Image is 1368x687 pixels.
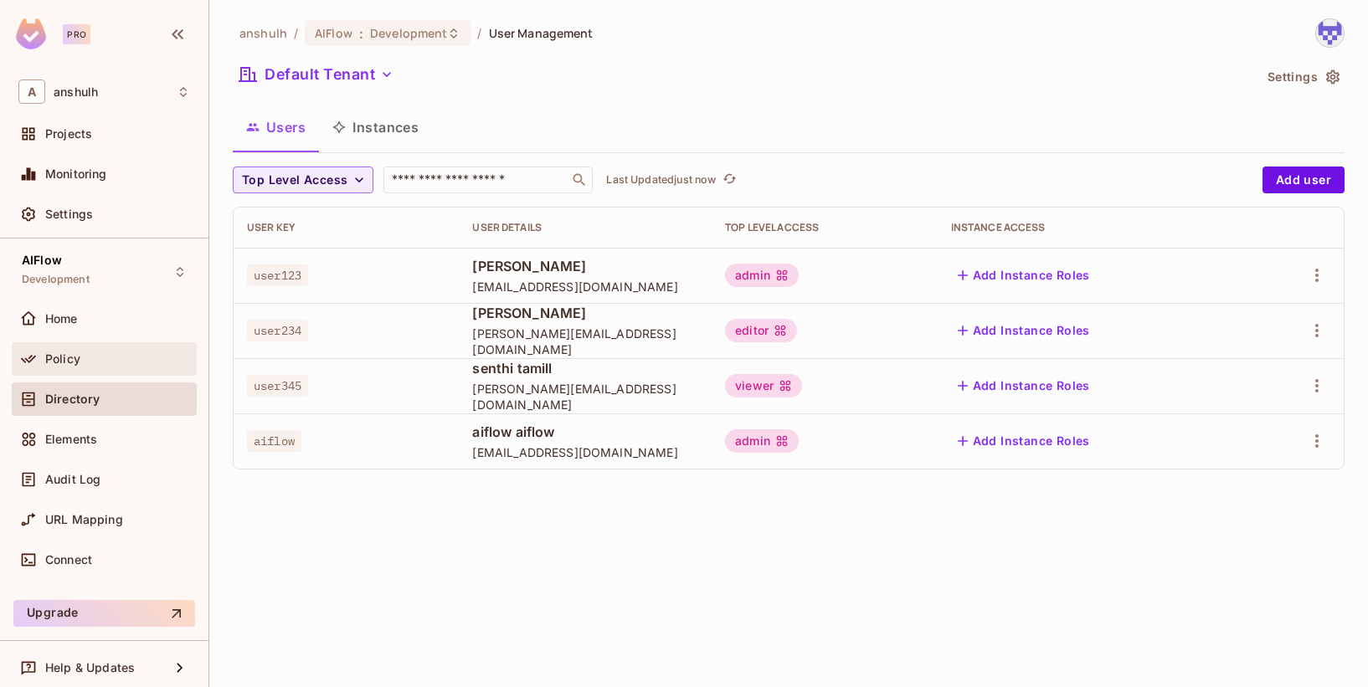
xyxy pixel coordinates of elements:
[472,326,698,357] span: [PERSON_NAME][EMAIL_ADDRESS][DOMAIN_NAME]
[1316,19,1344,47] img: anshulh.work@gmail.com
[951,221,1234,234] div: Instance Access
[13,600,195,627] button: Upgrade
[294,25,298,41] li: /
[951,372,1097,399] button: Add Instance Roles
[725,374,802,397] div: viewer
[489,25,594,41] span: User Management
[247,221,445,234] div: User Key
[725,264,799,287] div: admin
[45,167,107,181] span: Monitoring
[472,221,698,234] div: User Details
[951,262,1097,289] button: Add Instance Roles
[472,359,698,377] span: senthi tamill
[45,392,100,406] span: Directory
[233,167,373,193] button: Top Level Access
[247,320,308,341] span: user234
[716,170,739,190] span: Click to refresh data
[472,444,698,460] span: [EMAIL_ADDRESS][DOMAIN_NAME]
[22,254,62,267] span: AIFlow
[45,553,92,567] span: Connect
[606,173,716,187] p: Last Updated just now
[45,208,93,221] span: Settings
[725,319,797,342] div: editor
[725,429,799,453] div: admin
[719,170,739,190] button: refresh
[358,27,364,40] span: :
[45,513,123,526] span: URL Mapping
[45,312,78,326] span: Home
[472,423,698,441] span: aiflow aiflow
[1263,167,1345,193] button: Add user
[472,279,698,295] span: [EMAIL_ADDRESS][DOMAIN_NAME]
[472,304,698,322] span: [PERSON_NAME]
[723,172,737,188] span: refresh
[315,25,352,41] span: AIFlow
[951,428,1097,454] button: Add Instance Roles
[45,433,97,446] span: Elements
[233,106,319,148] button: Users
[247,430,301,452] span: aiflow
[16,18,46,49] img: SReyMgAAAABJRU5ErkJggg==
[233,61,400,88] button: Default Tenant
[239,25,287,41] span: the active workspace
[247,264,308,286] span: user123
[472,381,698,413] span: [PERSON_NAME][EMAIL_ADDRESS][DOMAIN_NAME]
[319,106,432,148] button: Instances
[1261,64,1345,90] button: Settings
[242,170,347,191] span: Top Level Access
[725,221,923,234] div: Top Level Access
[247,375,308,397] span: user345
[472,257,698,275] span: [PERSON_NAME]
[45,352,80,366] span: Policy
[54,85,98,99] span: Workspace: anshulh
[477,25,481,41] li: /
[45,473,100,486] span: Audit Log
[45,127,92,141] span: Projects
[951,317,1097,344] button: Add Instance Roles
[63,24,90,44] div: Pro
[370,25,447,41] span: Development
[22,273,90,286] span: Development
[18,79,45,104] span: A
[45,661,135,674] span: Help & Updates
